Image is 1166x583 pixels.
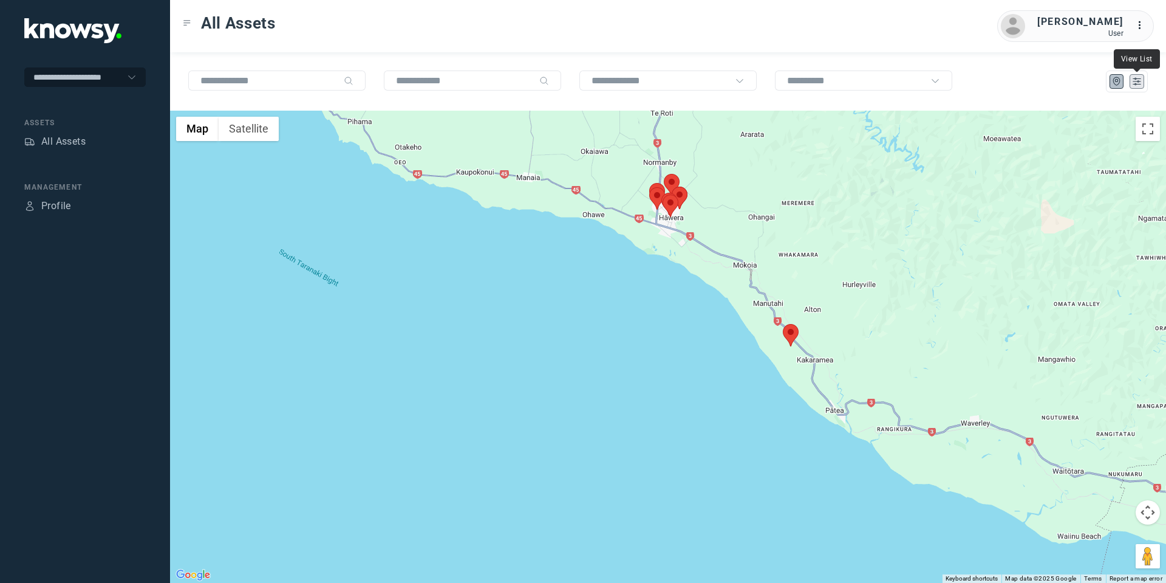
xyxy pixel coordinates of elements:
div: All Assets [41,134,86,149]
a: ProfileProfile [24,199,71,213]
div: Search [344,76,353,86]
div: Profile [24,201,35,212]
a: Terms (opens in new tab) [1084,575,1102,582]
button: Drag Pegman onto the map to open Street View [1136,544,1160,568]
tspan: ... [1136,21,1148,30]
span: View List [1121,55,1153,63]
div: : [1136,18,1150,33]
div: Assets [24,136,35,147]
button: Show street map [176,117,219,141]
img: Google [173,567,213,583]
div: [PERSON_NAME] [1037,15,1123,29]
a: Report a map error [1110,575,1162,582]
span: All Assets [201,12,276,34]
div: : [1136,18,1150,35]
div: User [1037,29,1123,38]
img: avatar.png [1001,14,1025,38]
div: Map [1111,76,1122,87]
div: Toggle Menu [183,19,191,27]
button: Keyboard shortcuts [946,574,998,583]
div: Assets [24,117,146,128]
button: Toggle fullscreen view [1136,117,1160,141]
div: Management [24,182,146,193]
div: Search [539,76,549,86]
a: AssetsAll Assets [24,134,86,149]
div: Profile [41,199,71,213]
img: Application Logo [24,18,121,43]
div: List [1131,76,1142,87]
a: Open this area in Google Maps (opens a new window) [173,567,213,583]
button: Map camera controls [1136,500,1160,525]
button: Show satellite imagery [219,117,279,141]
span: Map data ©2025 Google [1005,575,1076,582]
